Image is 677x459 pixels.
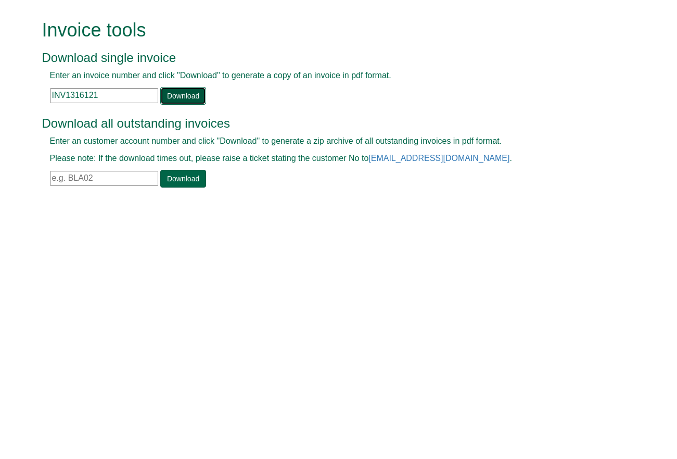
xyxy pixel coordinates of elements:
[42,51,612,65] h3: Download single invoice
[160,87,206,105] a: Download
[160,170,206,188] a: Download
[50,171,158,186] input: e.g. BLA02
[50,135,604,147] p: Enter an customer account number and click "Download" to generate a zip archive of all outstandin...
[42,20,612,41] h1: Invoice tools
[50,70,604,82] p: Enter an invoice number and click "Download" to generate a copy of an invoice in pdf format.
[50,88,158,103] input: e.g. INV1234
[50,153,604,165] p: Please note: If the download times out, please raise a ticket stating the customer No to .
[368,154,509,163] a: [EMAIL_ADDRESS][DOMAIN_NAME]
[42,117,612,130] h3: Download all outstanding invoices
